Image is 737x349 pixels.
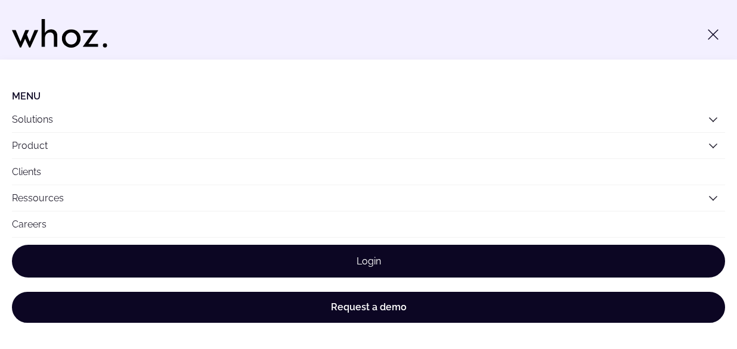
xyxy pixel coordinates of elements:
[12,245,725,278] a: Login
[701,23,725,46] button: Toggle menu
[12,159,725,185] a: Clients
[12,140,48,151] a: Product
[12,107,725,132] button: Solutions
[12,91,725,102] li: Menu
[12,133,725,158] button: Product
[12,185,725,211] button: Ressources
[12,192,64,204] a: Ressources
[12,211,725,237] a: Careers
[658,270,720,332] iframe: Chatbot
[12,292,725,323] a: Request a demo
